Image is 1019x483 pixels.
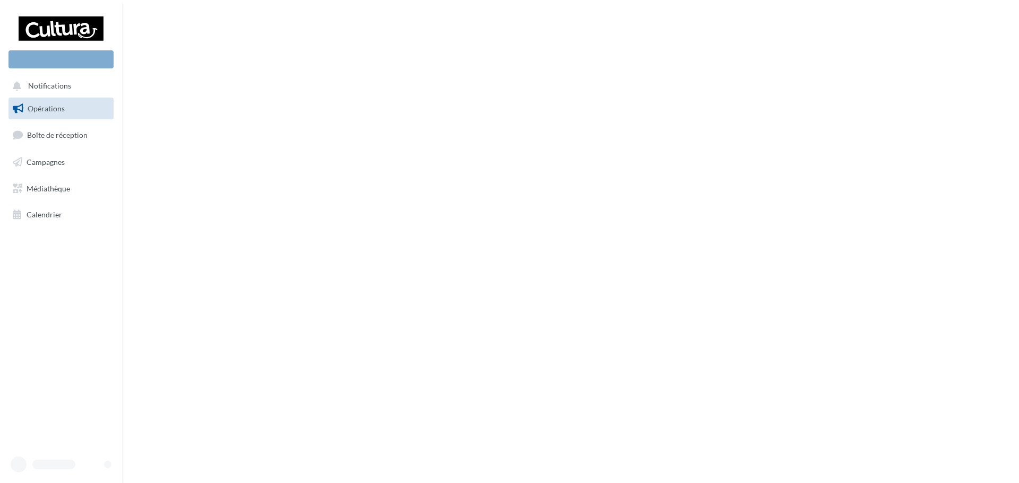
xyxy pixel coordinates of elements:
span: Médiathèque [27,183,70,192]
a: Campagnes [6,151,116,173]
a: Médiathèque [6,178,116,200]
a: Calendrier [6,204,116,226]
div: Nouvelle campagne [8,50,114,68]
span: Calendrier [27,210,62,219]
span: Boîte de réception [27,130,88,139]
a: Opérations [6,98,116,120]
a: Boîte de réception [6,124,116,146]
span: Opérations [28,104,65,113]
span: Campagnes [27,157,65,166]
span: Notifications [28,82,71,91]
